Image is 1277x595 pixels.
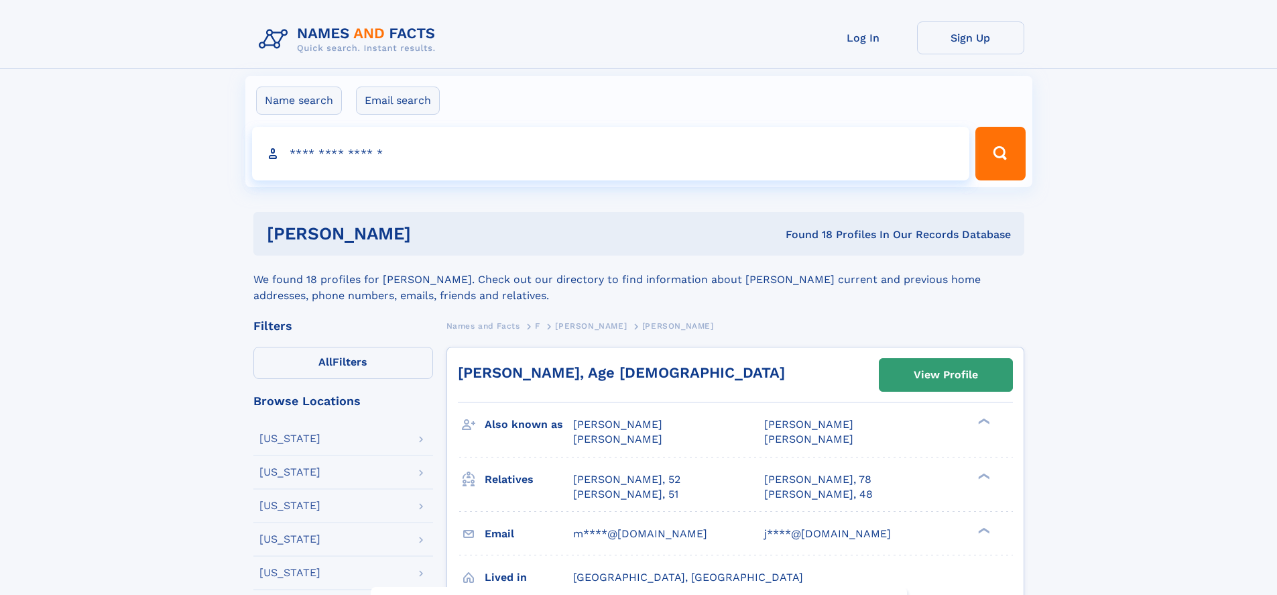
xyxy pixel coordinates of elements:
[975,472,991,480] div: ❯
[485,523,573,545] h3: Email
[764,472,871,487] a: [PERSON_NAME], 78
[764,418,853,431] span: [PERSON_NAME]
[253,256,1024,304] div: We found 18 profiles for [PERSON_NAME]. Check out our directory to find information about [PERSON...
[259,433,320,444] div: [US_STATE]
[764,487,873,502] a: [PERSON_NAME], 48
[259,567,320,578] div: [US_STATE]
[555,321,627,331] span: [PERSON_NAME]
[573,487,678,502] a: [PERSON_NAME], 51
[253,21,446,58] img: Logo Names and Facts
[573,418,662,431] span: [PERSON_NAME]
[259,534,320,545] div: [US_STATE]
[810,21,917,54] a: Log In
[256,87,342,115] label: Name search
[485,468,573,491] h3: Relatives
[642,321,714,331] span: [PERSON_NAME]
[764,433,853,445] span: [PERSON_NAME]
[253,347,433,379] label: Filters
[458,364,785,381] a: [PERSON_NAME], Age [DEMOGRAPHIC_DATA]
[975,526,991,535] div: ❯
[879,359,1012,391] a: View Profile
[975,417,991,426] div: ❯
[253,320,433,332] div: Filters
[318,356,332,368] span: All
[914,360,978,390] div: View Profile
[252,127,970,180] input: search input
[598,227,1011,242] div: Found 18 Profiles In Our Records Database
[485,413,573,436] h3: Also known as
[535,321,540,331] span: F
[573,472,680,487] a: [PERSON_NAME], 52
[573,433,662,445] span: [PERSON_NAME]
[259,500,320,511] div: [US_STATE]
[253,395,433,407] div: Browse Locations
[555,317,627,334] a: [PERSON_NAME]
[267,225,599,242] h1: [PERSON_NAME]
[485,566,573,589] h3: Lived in
[446,317,520,334] a: Names and Facts
[917,21,1024,54] a: Sign Up
[259,467,320,478] div: [US_STATE]
[975,127,1025,180] button: Search Button
[535,317,540,334] a: F
[356,87,440,115] label: Email search
[573,571,803,584] span: [GEOGRAPHIC_DATA], [GEOGRAPHIC_DATA]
